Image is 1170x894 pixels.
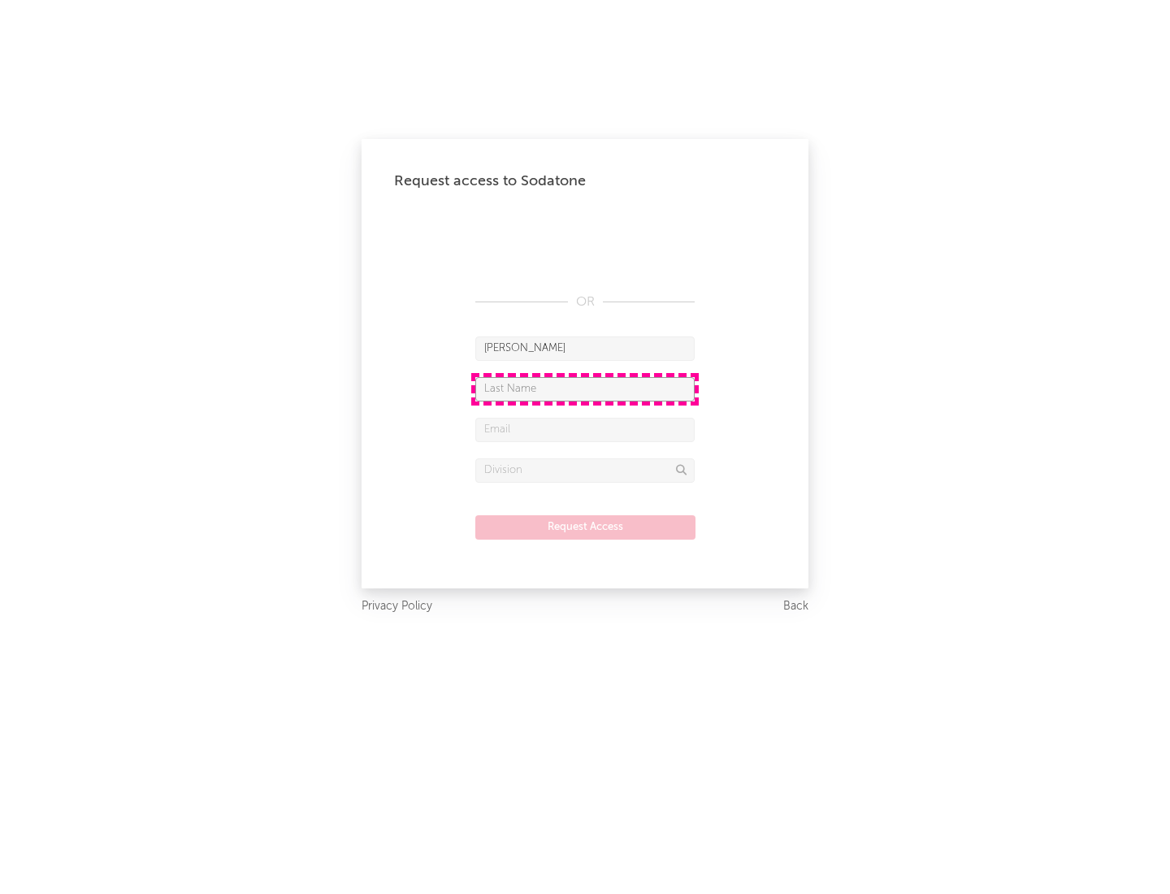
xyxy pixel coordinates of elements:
input: Last Name [475,377,695,401]
input: Email [475,418,695,442]
button: Request Access [475,515,695,540]
a: Back [783,597,808,617]
div: Request access to Sodatone [394,171,776,191]
div: OR [475,293,695,312]
input: Division [475,458,695,483]
a: Privacy Policy [362,597,432,617]
input: First Name [475,336,695,361]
